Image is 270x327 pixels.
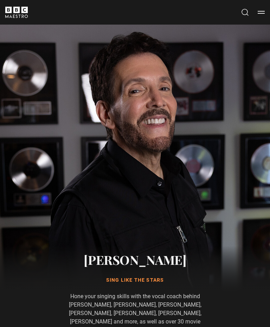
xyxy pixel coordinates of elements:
h1: Sing Like the Stars [65,277,205,284]
button: Toggle navigation [258,9,265,16]
svg: BBC Maestro [5,7,28,18]
h2: [PERSON_NAME] [65,251,205,268]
